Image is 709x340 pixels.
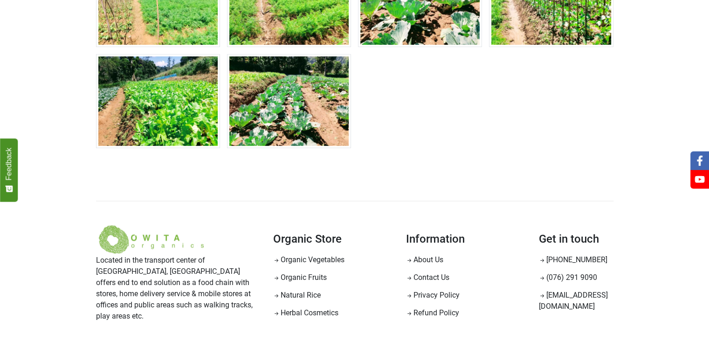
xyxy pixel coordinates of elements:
[538,291,607,311] a: [EMAIL_ADDRESS][DOMAIN_NAME]
[5,148,13,180] span: Feedback
[406,308,459,317] a: Refund Policy
[538,273,597,282] a: (076) 291 9090
[273,273,326,282] a: Organic Fruits
[406,231,524,246] h4: Information
[273,231,392,246] h4: Organic Store
[406,291,459,299] a: Privacy Policy
[96,224,208,255] img: Welcome to Owita
[273,255,344,264] a: Organic Vegetables
[227,54,351,148] img: Farm at Bandarawela
[538,231,613,246] h4: Get in touch
[406,273,449,282] a: Contact Us
[406,255,443,264] a: About Us
[96,54,220,148] img: Farm at Bandarawela
[96,255,259,322] p: Located in the transport center of [GEOGRAPHIC_DATA], [GEOGRAPHIC_DATA] offers end to end solutio...
[273,308,338,317] a: Herbal Cosmetics
[538,255,607,264] a: [PHONE_NUMBER]
[273,291,320,299] a: Natural Rice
